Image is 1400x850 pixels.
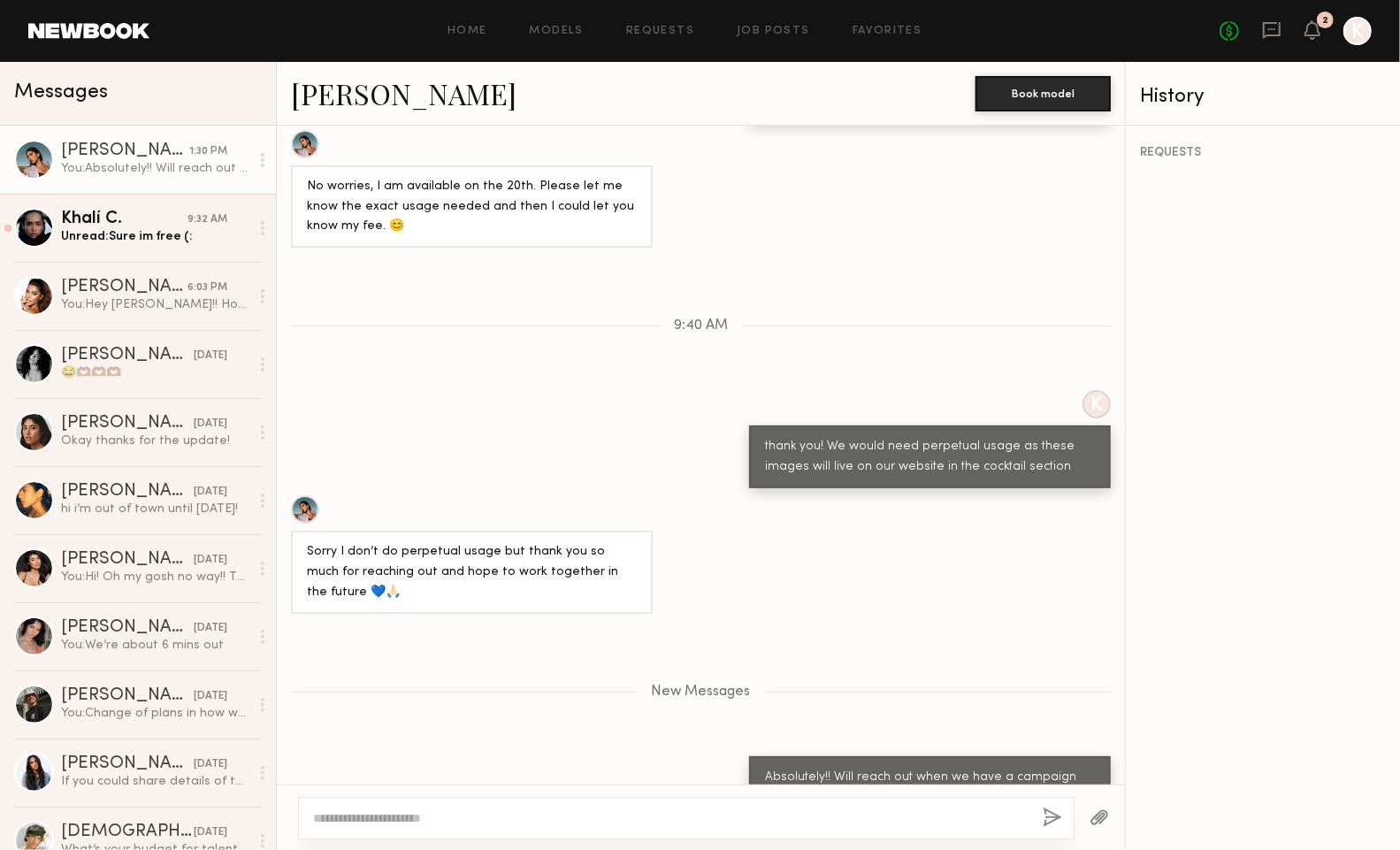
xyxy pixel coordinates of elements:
[652,685,751,700] span: New Messages
[61,415,194,433] div: [PERSON_NAME]
[61,296,249,313] div: You: Hey [PERSON_NAME]!! Hope you’ve been doing well 😊 We’ve got a cocktail shoot coming up and w...
[187,211,227,228] div: 9:32 AM
[307,177,637,238] div: No worries, I am available on the 20th. Please let me know the exact usage needed and then I coul...
[737,26,810,37] a: Job Posts
[975,76,1111,111] button: Book model
[61,211,187,228] div: Khalí C.
[194,348,227,364] div: [DATE]
[61,142,189,160] div: [PERSON_NAME]
[765,768,1095,829] div: Absolutely!! Will reach out when we have a campaign with different usage!! Thank you so much for ...
[1140,147,1388,159] div: REQUESTS
[61,501,249,517] div: hi i’m out of town until [DATE]!
[1322,16,1328,26] div: 2
[61,433,249,449] div: Okay thanks for the update!
[61,364,249,381] div: 😂🫶🏽🫶🏽🫶🏽
[61,705,249,722] div: You: Change of plans in how we're shooting the ecomm breakdown. We'll be doing smaller shoots acr...
[61,551,194,569] div: [PERSON_NAME]
[194,688,227,705] div: [DATE]
[61,347,194,364] div: [PERSON_NAME]
[1140,87,1388,107] div: History
[194,484,227,501] div: [DATE]
[448,26,487,37] a: Home
[61,687,194,705] div: [PERSON_NAME]
[189,143,227,160] div: 1:30 PM
[61,483,194,501] div: [PERSON_NAME]
[61,160,249,177] div: You: Absolutely!! Will reach out when we have a campaign with different usage!! Thank you so much...
[194,620,227,637] div: [DATE]
[61,823,194,841] div: [DEMOGRAPHIC_DATA][PERSON_NAME]
[307,542,637,603] div: Sorry I don’t do perpetual usage but thank you so much for reaching out and hope to work together...
[853,26,922,37] a: Favorites
[194,416,227,433] div: [DATE]
[194,756,227,773] div: [DATE]
[194,552,227,569] div: [DATE]
[626,26,694,37] a: Requests
[61,755,194,773] div: [PERSON_NAME]
[61,773,249,790] div: If you could share details of the job it would be great 😍😍😍
[61,569,249,586] div: You: Hi! Oh my gosh no way!! That's amazing! The story is set in the desert, playing on a summer ...
[1343,17,1372,45] a: K
[291,74,516,112] a: [PERSON_NAME]
[61,619,194,637] div: [PERSON_NAME]
[61,228,249,245] div: Unread: Sure im free (:
[674,318,728,333] span: 9:40 AM
[61,637,249,654] div: You: We’re about 6 mins out
[975,85,1111,100] a: Book model
[530,26,584,37] a: Models
[61,279,187,296] div: [PERSON_NAME]
[14,82,108,103] span: Messages
[765,437,1095,478] div: thank you! We would need perpetual usage as these images will live on our website in the cocktail...
[187,280,227,296] div: 6:03 PM
[194,824,227,841] div: [DATE]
